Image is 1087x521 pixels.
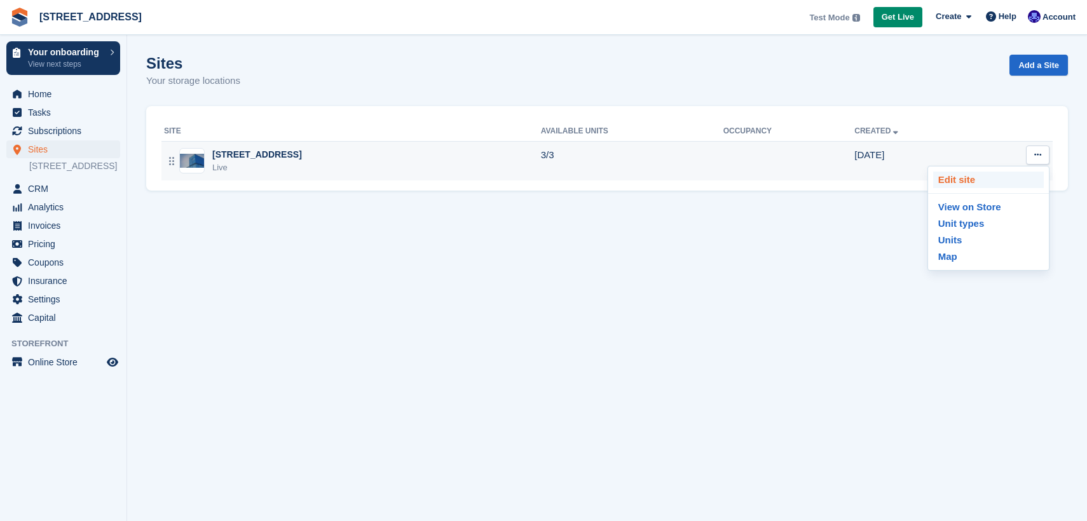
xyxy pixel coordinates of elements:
[6,85,120,103] a: menu
[1009,55,1068,76] a: Add a Site
[1043,11,1076,24] span: Account
[29,160,120,172] a: [STREET_ADDRESS]
[852,14,860,22] img: icon-info-grey-7440780725fd019a000dd9b08b2336e03edf1995a4989e88bcd33f0948082b44.svg
[212,148,302,161] div: [STREET_ADDRESS]
[6,198,120,216] a: menu
[28,180,104,198] span: CRM
[6,122,120,140] a: menu
[161,121,541,142] th: Site
[6,235,120,253] a: menu
[34,74,44,84] img: tab_domain_overview_orange.svg
[20,33,31,43] img: website_grey.svg
[723,121,855,142] th: Occupancy
[1028,10,1041,23] img: Jem Plester
[999,10,1016,23] span: Help
[6,254,120,271] a: menu
[146,55,240,72] h1: Sites
[48,75,114,83] div: Domain Overview
[933,232,1044,248] a: Units
[34,6,147,27] a: [STREET_ADDRESS]
[854,126,901,135] a: Created
[882,11,914,24] span: Get Live
[6,104,120,121] a: menu
[6,272,120,290] a: menu
[10,8,29,27] img: stora-icon-8386f47178a22dfd0bd8f6a31ec36ba5ce8667c1dd55bd0f319d3a0aa187defe.svg
[212,161,302,174] div: Live
[936,10,961,23] span: Create
[28,140,104,158] span: Sites
[28,122,104,140] span: Subscriptions
[6,140,120,158] a: menu
[105,355,120,370] a: Preview store
[873,7,922,28] a: Get Live
[20,20,31,30] img: logo_orange.svg
[933,199,1044,215] a: View on Store
[28,217,104,234] span: Invoices
[6,353,120,371] a: menu
[6,180,120,198] a: menu
[28,198,104,216] span: Analytics
[28,235,104,253] span: Pricing
[126,74,137,84] img: tab_keywords_by_traffic_grey.svg
[809,11,849,24] span: Test Mode
[933,248,1044,265] a: Map
[6,217,120,234] a: menu
[28,104,104,121] span: Tasks
[28,58,104,70] p: View next steps
[933,215,1044,232] a: Unit types
[146,74,240,88] p: Your storage locations
[36,20,62,30] div: v 4.0.25
[11,337,126,350] span: Storefront
[541,141,723,180] td: 3/3
[33,33,140,43] div: Domain: [DOMAIN_NAME]
[28,309,104,327] span: Capital
[28,254,104,271] span: Coupons
[180,154,204,168] img: Image of 96 Stratford Road site
[28,85,104,103] span: Home
[933,172,1044,188] a: Edit site
[6,41,120,75] a: Your onboarding View next steps
[28,290,104,308] span: Settings
[28,48,104,57] p: Your onboarding
[28,353,104,371] span: Online Store
[140,75,214,83] div: Keywords by Traffic
[854,141,980,180] td: [DATE]
[6,290,120,308] a: menu
[28,272,104,290] span: Insurance
[6,309,120,327] a: menu
[541,121,723,142] th: Available Units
